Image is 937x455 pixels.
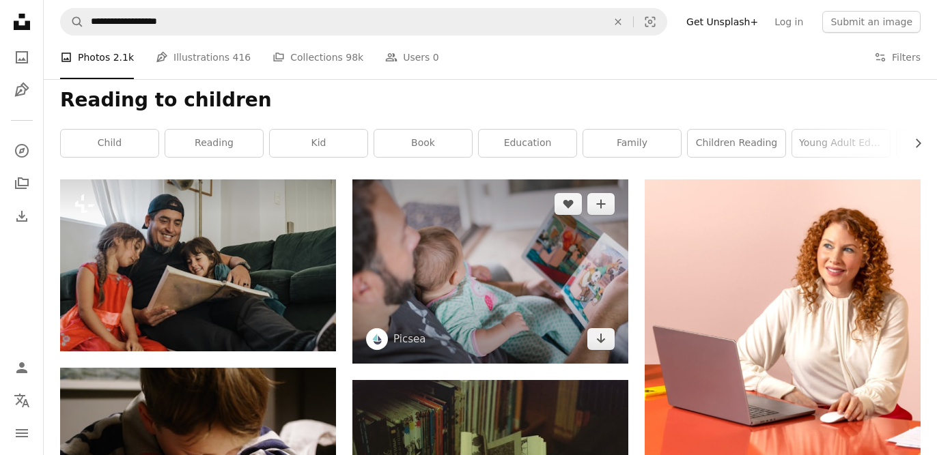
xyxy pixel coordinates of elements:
a: Collections [8,170,36,197]
a: Users 0 [385,35,439,79]
button: Add to Collection [587,193,615,215]
a: a man sitting on a couch with two little girls [60,259,336,271]
button: Submit an image [822,11,921,33]
a: young adult education [792,130,890,157]
img: person carrying baby while reading book [352,179,628,364]
img: a man sitting on a couch with two little girls [60,179,336,351]
button: Filters [874,35,921,79]
span: 98k [346,50,363,65]
a: children reading [688,130,785,157]
a: Get Unsplash+ [678,11,766,33]
a: reading [165,130,263,157]
button: Menu [8,420,36,447]
a: Home — Unsplash [8,8,36,38]
a: Illustrations 416 [156,35,251,79]
a: Illustrations [8,76,36,104]
button: Clear [603,9,633,35]
a: education [479,130,576,157]
a: Collections 98k [272,35,363,79]
a: Explore [8,137,36,164]
a: person carrying baby while reading book [352,265,628,278]
a: Picsea [393,332,425,346]
h1: Reading to children [60,88,921,113]
a: family [583,130,681,157]
img: Go to Picsea's profile [366,328,388,350]
a: kid [270,130,367,157]
form: Find visuals sitewide [60,8,667,35]
button: Visual search [634,9,667,35]
a: Download History [8,203,36,230]
a: Log in / Sign up [8,354,36,381]
button: scroll list to the right [906,130,921,157]
a: child [61,130,158,157]
a: book [374,130,472,157]
img: file-1722962837469-d5d3a3dee0c7image [645,179,921,455]
span: 0 [433,50,439,65]
button: Search Unsplash [61,9,84,35]
span: 416 [233,50,251,65]
a: Download [587,328,615,350]
a: Photos [8,44,36,71]
button: Language [8,387,36,414]
a: Log in [766,11,811,33]
button: Like [555,193,582,215]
